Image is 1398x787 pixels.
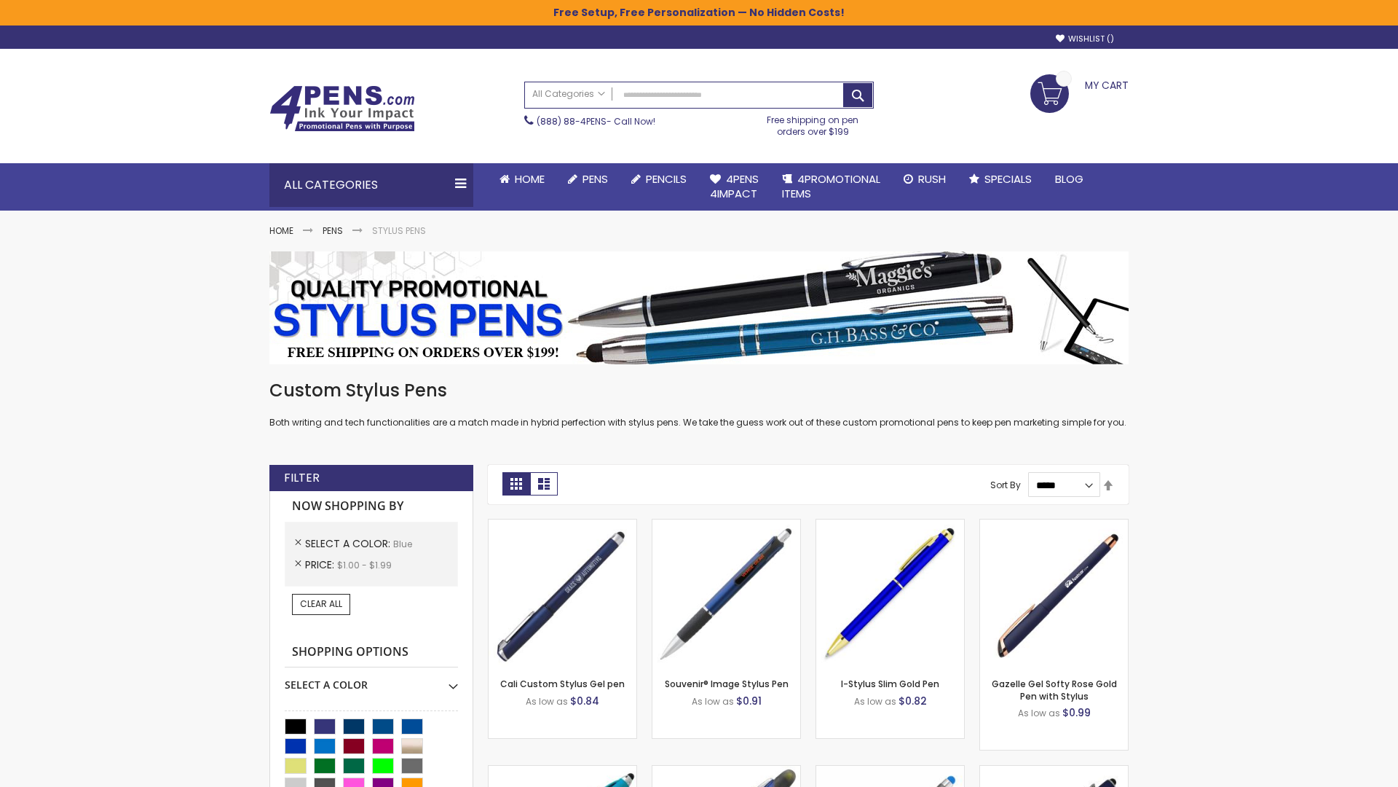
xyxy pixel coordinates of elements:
[556,163,620,195] a: Pens
[537,115,655,128] span: - Call Now!
[892,163,957,195] a: Rush
[537,115,607,128] a: (888) 88-4PENS
[1062,705,1091,720] span: $0.99
[515,171,545,187] span: Home
[816,519,964,531] a: I-Stylus Slim Gold-Blue
[980,520,1128,667] img: Gazelle Gel Softy Rose Gold Pen with Stylus-Blue
[489,519,636,531] a: Cali Custom Stylus Gel pen-Blue
[992,678,1117,702] a: Gazelle Gel Softy Rose Gold Pen with Stylus
[570,694,599,708] span: $0.84
[488,163,556,195] a: Home
[532,88,605,100] span: All Categories
[620,163,698,195] a: Pencils
[980,519,1128,531] a: Gazelle Gel Softy Rose Gold Pen with Stylus-Blue
[854,695,896,708] span: As low as
[1043,163,1095,195] a: Blog
[393,538,412,550] span: Blue
[269,251,1129,364] img: Stylus Pens
[652,765,800,778] a: Souvenir® Jalan Highlighter Stylus Pen Combo-Blue
[500,678,625,690] a: Cali Custom Stylus Gel pen
[782,171,880,201] span: 4PROMOTIONAL ITEMS
[652,519,800,531] a: Souvenir® Image Stylus Pen-Blue
[899,694,927,708] span: $0.82
[752,109,874,138] div: Free shipping on pen orders over $199
[990,479,1021,491] label: Sort By
[957,163,1043,195] a: Specials
[652,520,800,667] img: Souvenir® Image Stylus Pen-Blue
[525,82,612,106] a: All Categories
[582,171,608,187] span: Pens
[526,695,568,708] span: As low as
[710,171,759,201] span: 4Pens 4impact
[292,594,350,614] a: Clear All
[489,765,636,778] a: Neon Stylus Highlighter-Pen Combo-Blue
[698,163,770,211] a: 4Pens4impact
[269,379,1129,429] div: Both writing and tech functionalities are a match made in hybrid perfection with stylus pens. We ...
[269,85,415,132] img: 4Pens Custom Pens and Promotional Products
[269,224,293,237] a: Home
[984,171,1032,187] span: Specials
[841,678,939,690] a: I-Stylus Slim Gold Pen
[300,598,342,610] span: Clear All
[284,470,320,486] strong: Filter
[285,667,458,692] div: Select A Color
[646,171,687,187] span: Pencils
[665,678,789,690] a: Souvenir® Image Stylus Pen
[1055,171,1083,187] span: Blog
[918,171,946,187] span: Rush
[736,694,762,708] span: $0.91
[285,637,458,668] strong: Shopping Options
[692,695,734,708] span: As low as
[269,163,473,207] div: All Categories
[372,224,426,237] strong: Stylus Pens
[770,163,892,211] a: 4PROMOTIONALITEMS
[323,224,343,237] a: Pens
[269,379,1129,402] h1: Custom Stylus Pens
[1018,707,1060,719] span: As low as
[285,491,458,522] strong: Now Shopping by
[489,520,636,667] img: Cali Custom Stylus Gel pen-Blue
[816,520,964,667] img: I-Stylus Slim Gold-Blue
[816,765,964,778] a: Islander Softy Gel with Stylus - ColorJet Imprint-Blue
[1056,34,1114,44] a: Wishlist
[305,536,393,551] span: Select A Color
[502,472,530,496] strong: Grid
[305,557,337,572] span: Price
[337,559,392,571] span: $1.00 - $1.99
[980,765,1128,778] a: Custom Soft Touch® Metal Pens with Stylus-Blue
